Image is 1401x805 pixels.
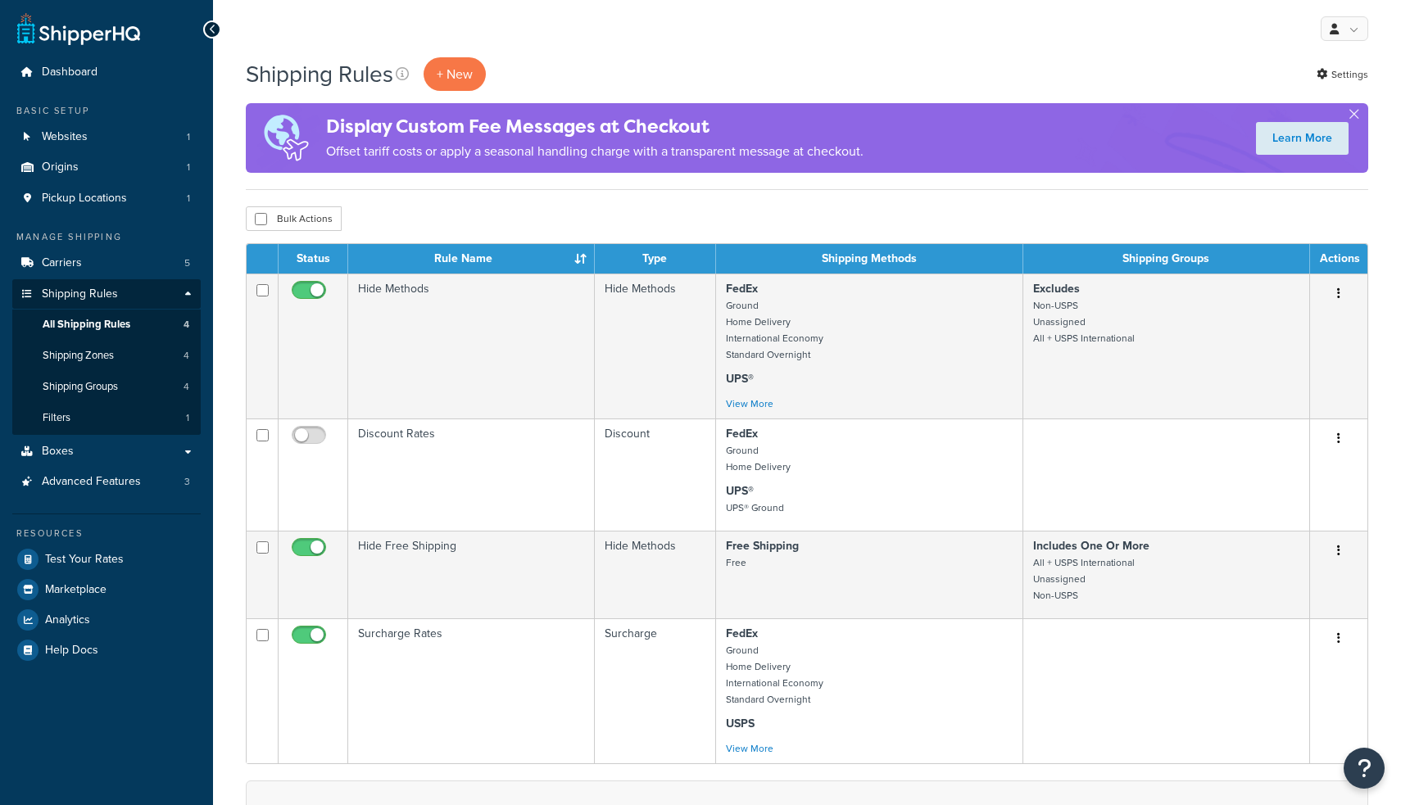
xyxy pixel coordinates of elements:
[12,57,201,88] a: Dashboard
[1033,280,1080,297] strong: Excludes
[42,256,82,270] span: Carriers
[12,436,201,467] a: Boxes
[1256,122,1349,155] a: Learn More
[726,370,754,387] strong: UPS®
[726,715,755,732] strong: USPS
[726,443,791,474] small: Ground Home Delivery
[1310,244,1367,274] th: Actions
[43,411,70,425] span: Filters
[1033,298,1135,346] small: Non-USPS Unassigned All + USPS International
[246,103,326,173] img: duties-banner-06bc72dcb5fe05cb3f9472aba00be2ae8eb53ab6f0d8bb03d382ba314ac3c341.png
[12,467,201,497] li: Advanced Features
[12,635,201,665] a: Help Docs
[348,531,595,618] td: Hide Free Shipping
[348,244,595,274] th: Rule Name : activate to sort column ascending
[595,618,716,763] td: Surcharge
[43,318,130,332] span: All Shipping Rules
[184,380,189,394] span: 4
[12,372,201,402] a: Shipping Groups 4
[12,279,201,435] li: Shipping Rules
[726,741,773,756] a: View More
[595,531,716,618] td: Hide Methods
[12,230,201,244] div: Manage Shipping
[17,12,140,45] a: ShipperHQ Home
[726,482,754,500] strong: UPS®
[184,256,190,270] span: 5
[186,411,189,425] span: 1
[187,192,190,206] span: 1
[45,583,107,597] span: Marketplace
[12,183,201,214] a: Pickup Locations 1
[12,310,201,340] a: All Shipping Rules 4
[348,618,595,763] td: Surcharge Rates
[42,287,118,301] span: Shipping Rules
[184,475,190,489] span: 3
[42,161,79,174] span: Origins
[1344,748,1385,789] button: Open Resource Center
[45,613,90,627] span: Analytics
[1033,555,1135,603] small: All + USPS International Unassigned Non-USPS
[595,244,716,274] th: Type
[726,500,784,515] small: UPS® Ground
[12,104,201,118] div: Basic Setup
[12,248,201,278] li: Carriers
[12,575,201,604] a: Marketplace
[1033,537,1149,554] strong: Includes One Or More
[279,244,348,274] th: Status
[184,349,189,363] span: 4
[12,122,201,152] a: Websites 1
[246,206,342,231] button: Bulk Actions
[726,425,758,442] strong: FedEx
[595,274,716,418] td: Hide Methods
[1317,63,1368,86] a: Settings
[595,418,716,531] td: Discount
[424,57,486,91] p: + New
[12,545,201,574] a: Test Your Rates
[12,341,201,371] a: Shipping Zones 4
[12,310,201,340] li: All Shipping Rules
[12,248,201,278] a: Carriers 5
[12,467,201,497] a: Advanced Features 3
[12,403,201,433] a: Filters 1
[187,130,190,144] span: 1
[12,403,201,433] li: Filters
[45,644,98,658] span: Help Docs
[726,537,799,554] strong: Free Shipping
[12,341,201,371] li: Shipping Zones
[187,161,190,174] span: 1
[326,113,864,140] h4: Display Custom Fee Messages at Checkout
[726,298,823,362] small: Ground Home Delivery International Economy Standard Overnight
[43,380,118,394] span: Shipping Groups
[42,66,97,79] span: Dashboard
[726,396,773,411] a: View More
[42,445,74,459] span: Boxes
[726,555,746,570] small: Free
[12,605,201,635] a: Analytics
[42,475,141,489] span: Advanced Features
[1023,244,1310,274] th: Shipping Groups
[42,192,127,206] span: Pickup Locations
[42,130,88,144] span: Websites
[12,152,201,183] li: Origins
[43,349,114,363] span: Shipping Zones
[326,140,864,163] p: Offset tariff costs or apply a seasonal handling charge with a transparent message at checkout.
[184,318,189,332] span: 4
[246,58,393,90] h1: Shipping Rules
[726,643,823,707] small: Ground Home Delivery International Economy Standard Overnight
[12,122,201,152] li: Websites
[12,183,201,214] li: Pickup Locations
[12,279,201,310] a: Shipping Rules
[12,152,201,183] a: Origins 1
[348,274,595,418] td: Hide Methods
[348,418,595,531] td: Discount Rates
[12,527,201,540] div: Resources
[45,553,124,567] span: Test Your Rates
[716,244,1023,274] th: Shipping Methods
[726,625,758,642] strong: FedEx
